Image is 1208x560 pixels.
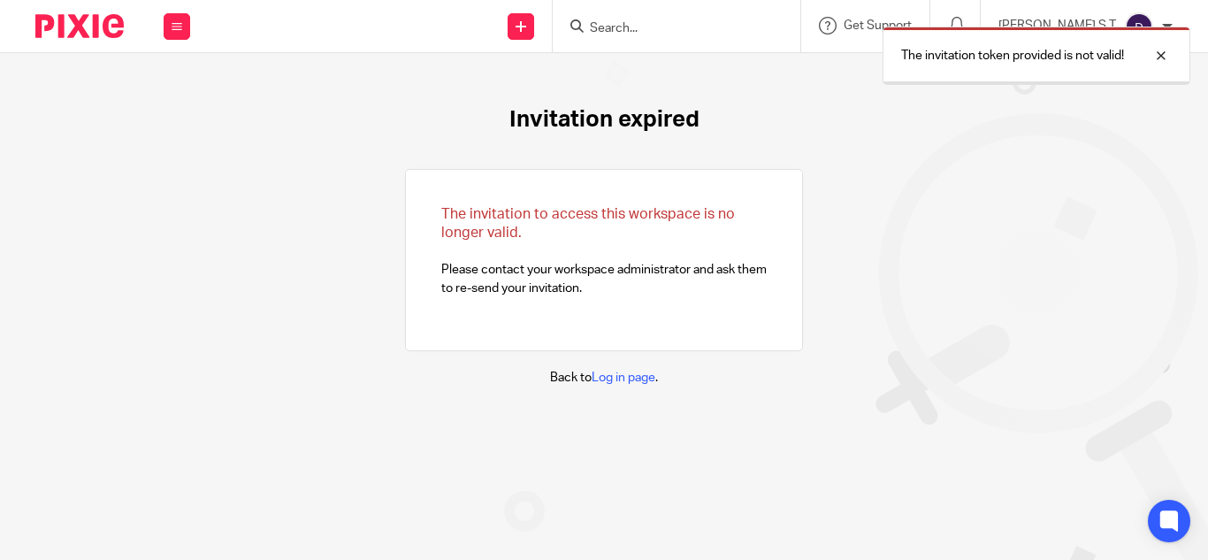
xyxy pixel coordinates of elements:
[588,21,747,37] input: Search
[441,207,735,240] span: The invitation to access this workspace is no longer valid.
[1125,12,1153,41] img: svg%3E
[509,106,700,134] h1: Invitation expired
[550,369,658,387] p: Back to .
[35,14,124,38] img: Pixie
[441,205,767,297] p: Please contact your workspace administrator and ask them to re-send your invitation.
[592,372,655,384] a: Log in page
[901,47,1124,65] p: The invitation token provided is not valid!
